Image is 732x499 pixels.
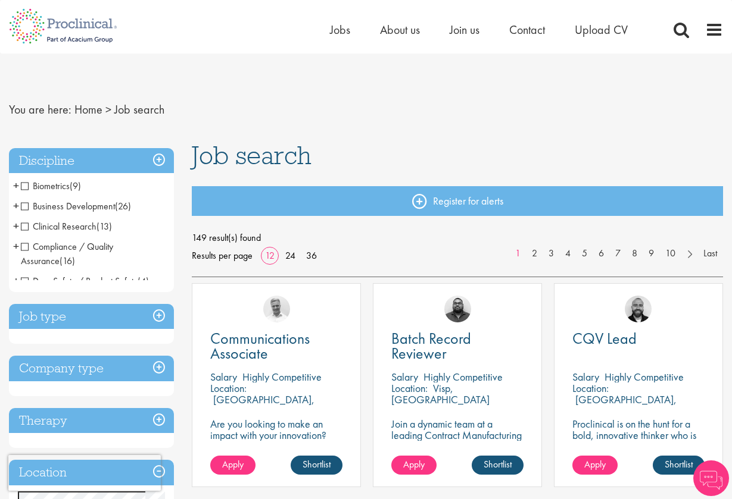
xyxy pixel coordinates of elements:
[526,247,543,261] a: 2
[693,460,729,496] img: Chatbot
[605,370,684,384] p: Highly Competitive
[572,393,677,418] p: [GEOGRAPHIC_DATA], [GEOGRAPHIC_DATA]
[21,275,138,287] span: Drug Safety / Product Safety
[242,370,322,384] p: Highly Competitive
[450,22,479,37] a: Join us
[192,247,253,265] span: Results per page
[593,247,610,261] a: 6
[330,22,350,37] a: Jobs
[96,220,112,233] span: (13)
[21,240,113,267] span: Compliance / Quality Assurance
[138,275,149,287] span: (4)
[210,370,237,384] span: Salary
[21,200,115,212] span: Business Development
[9,356,174,381] h3: Company type
[21,200,131,212] span: Business Development
[222,458,244,470] span: Apply
[575,22,628,37] a: Upload CV
[659,247,681,261] a: 10
[13,237,19,255] span: +
[572,381,609,395] span: Location:
[697,247,723,261] a: Last
[609,247,627,261] a: 7
[263,296,290,322] img: Joshua Bye
[192,229,723,247] span: 149 result(s) found
[291,456,342,475] a: Shortlist
[572,456,618,475] a: Apply
[572,418,705,486] p: Proclinical is on the hunt for a bold, innovative thinker who is ready to help push the boundarie...
[391,370,418,384] span: Salary
[509,247,527,261] a: 1
[543,247,560,261] a: 3
[625,296,652,322] img: Jordan Kiely
[423,370,503,384] p: Highly Competitive
[391,328,471,363] span: Batch Record Reviewer
[391,456,437,475] a: Apply
[403,458,425,470] span: Apply
[21,180,81,192] span: Biometrics
[653,456,705,475] a: Shortlist
[9,102,71,117] span: You are here:
[210,381,247,395] span: Location:
[8,455,161,491] iframe: reCAPTCHA
[302,249,321,262] a: 36
[444,296,471,322] img: Ashley Bennett
[9,148,174,174] h3: Discipline
[281,249,300,262] a: 24
[210,456,256,475] a: Apply
[261,249,279,262] a: 12
[391,381,428,395] span: Location:
[576,247,593,261] a: 5
[21,220,112,233] span: Clinical Research
[472,456,524,475] a: Shortlist
[13,217,19,235] span: +
[572,370,599,384] span: Salary
[391,381,490,406] p: Visp, [GEOGRAPHIC_DATA]
[13,177,19,194] span: +
[60,255,75,267] span: (16)
[115,200,131,212] span: (26)
[70,180,81,192] span: (9)
[105,102,111,117] span: >
[559,247,577,261] a: 4
[210,331,342,361] a: Communications Associate
[74,102,102,117] a: breadcrumb link
[572,328,637,349] span: CQV Lead
[21,275,149,287] span: Drug Safety / Product Safety
[13,272,19,290] span: +
[380,22,420,37] a: About us
[210,393,314,418] p: [GEOGRAPHIC_DATA], [GEOGRAPHIC_DATA]
[192,139,312,171] span: Job search
[21,180,70,192] span: Biometrics
[192,186,723,216] a: Register for alerts
[509,22,545,37] a: Contact
[572,331,705,346] a: CQV Lead
[210,418,342,497] p: Are you looking to make an impact with your innovation? We are working with a well-established ph...
[584,458,606,470] span: Apply
[643,247,660,261] a: 9
[13,197,19,215] span: +
[626,247,643,261] a: 8
[391,418,524,475] p: Join a dynamic team at a leading Contract Manufacturing Organisation and contribute to groundbrea...
[114,102,164,117] span: Job search
[9,408,174,434] h3: Therapy
[210,328,310,363] span: Communications Associate
[391,331,524,361] a: Batch Record Reviewer
[9,304,174,329] h3: Job type
[21,220,96,233] span: Clinical Research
